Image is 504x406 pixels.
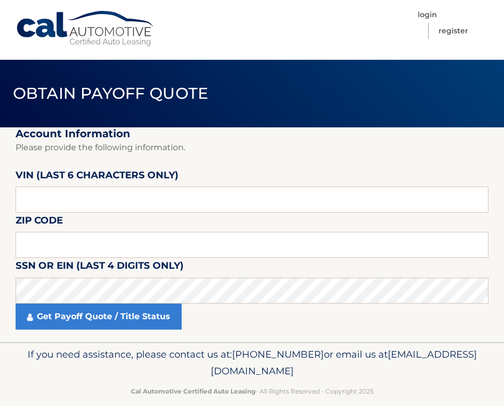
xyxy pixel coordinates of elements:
p: - All Rights Reserved - Copyright 2025 [16,386,488,397]
label: SSN or EIN (last 4 digits only) [16,258,184,277]
h2: Account Information [16,127,488,140]
a: Cal Automotive [16,10,156,47]
a: Get Payoff Quote / Title Status [16,304,182,330]
a: Login [418,7,437,23]
span: Obtain Payoff Quote [13,84,209,103]
p: Please provide the following information. [16,140,488,155]
a: Register [439,23,468,39]
label: VIN (last 6 characters only) [16,167,179,187]
label: Zip Code [16,213,63,232]
p: If you need assistance, please contact us at: or email us at [16,346,488,379]
strong: Cal Automotive Certified Auto Leasing [131,387,255,395]
span: [PHONE_NUMBER] [232,348,324,360]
